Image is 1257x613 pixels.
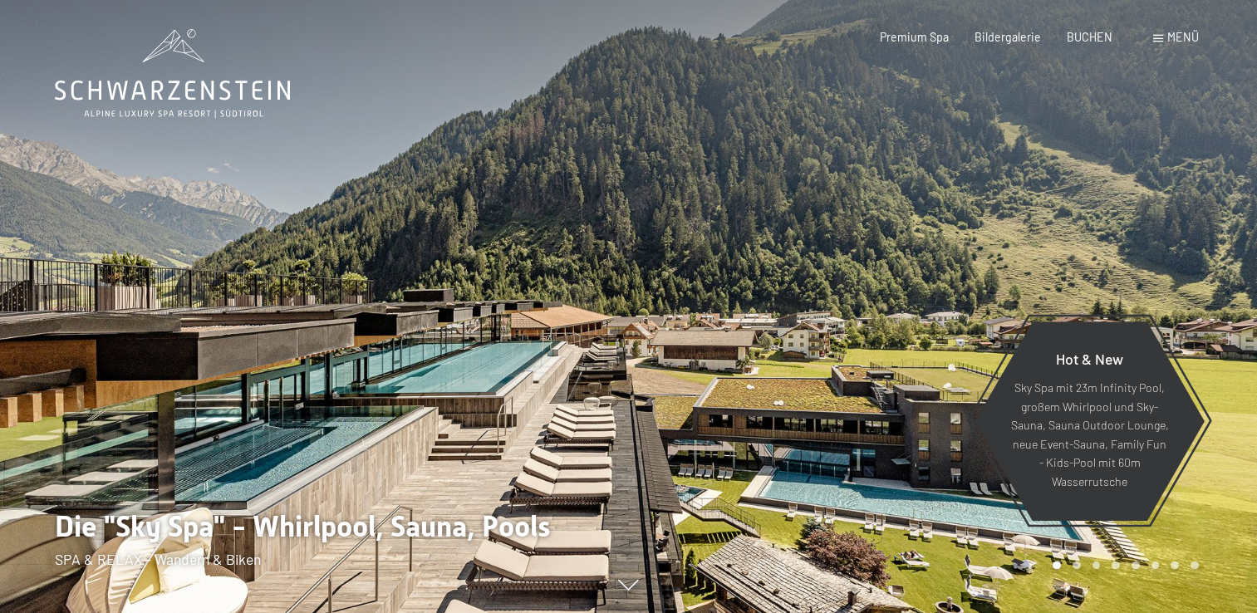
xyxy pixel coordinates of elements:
div: Carousel Page 2 [1073,562,1081,570]
div: Carousel Page 8 [1191,562,1199,570]
a: Hot & New Sky Spa mit 23m Infinity Pool, großem Whirlpool und Sky-Sauna, Sauna Outdoor Lounge, ne... [974,321,1205,522]
div: Carousel Pagination [1047,562,1198,570]
div: Carousel Page 4 [1112,562,1120,570]
div: Carousel Page 1 (Current Slide) [1053,562,1061,570]
span: Menü [1167,30,1199,44]
a: Bildergalerie [975,30,1041,44]
div: Carousel Page 7 [1171,562,1179,570]
p: Sky Spa mit 23m Infinity Pool, großem Whirlpool und Sky-Sauna, Sauna Outdoor Lounge, neue Event-S... [1010,380,1169,492]
div: Carousel Page 5 [1132,562,1140,570]
div: Carousel Page 3 [1093,562,1101,570]
a: Premium Spa [880,30,949,44]
span: Hot & New [1056,350,1123,368]
div: Carousel Page 6 [1151,562,1160,570]
a: BUCHEN [1067,30,1112,44]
